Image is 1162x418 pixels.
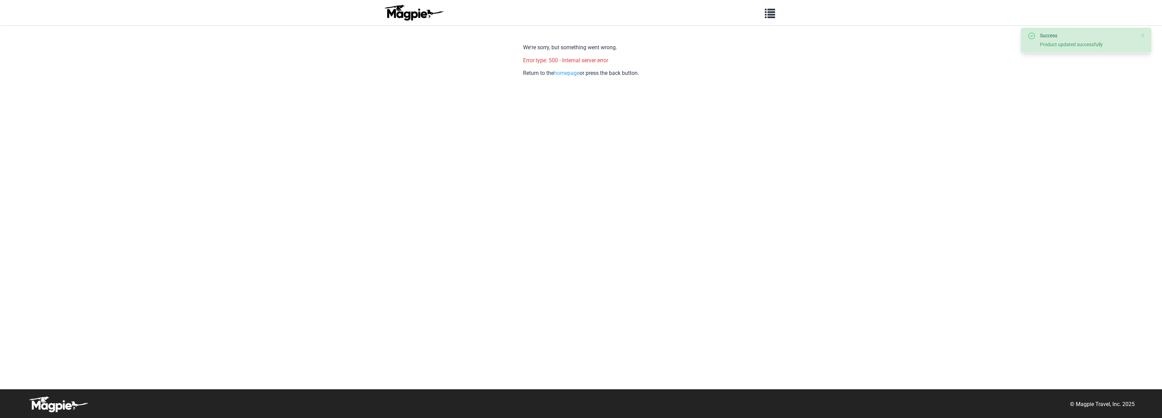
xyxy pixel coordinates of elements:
p: Return to the or press the back button. [523,69,639,78]
img: logo-white-d94fa1abed81b67a048b3d0f0ab5b955.png [27,396,89,413]
img: logo-ab69f6fb50320c5b225c76a69d11143b.png [383,4,444,21]
button: Close [1141,32,1145,40]
div: Product updated successfully [1040,41,1132,48]
p: Error type: 500 - Internal server error [523,56,639,65]
p: © Magpie Travel, Inc. 2025 [1070,400,1135,409]
a: homepage [554,70,579,76]
p: We're sorry, but something went wrong. [523,43,639,52]
div: Success [1040,32,1132,39]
